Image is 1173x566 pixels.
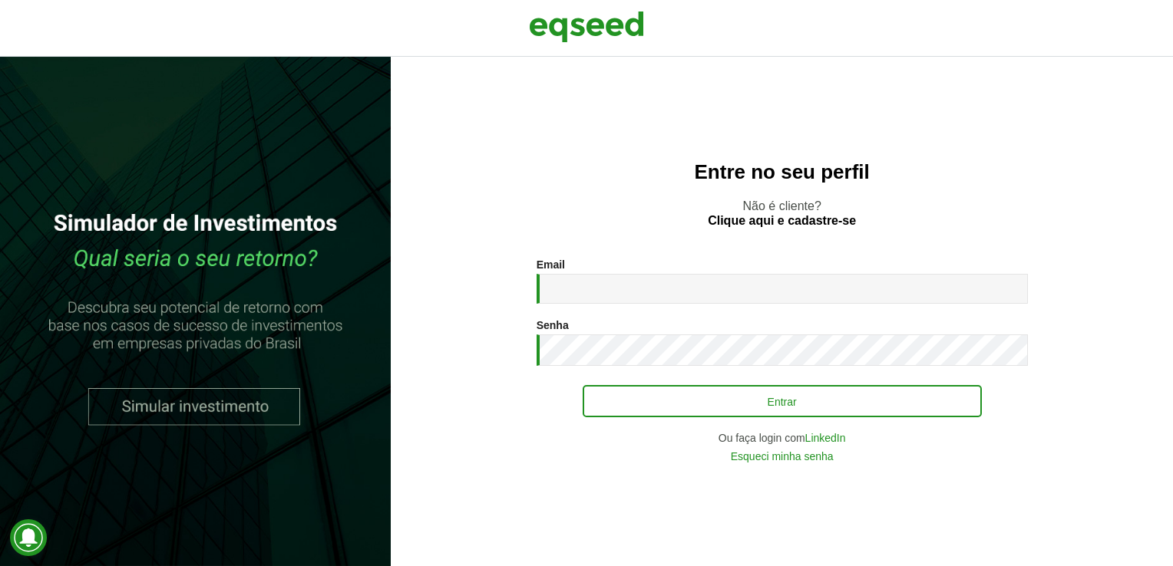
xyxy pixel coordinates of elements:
[421,161,1142,183] h2: Entre no seu perfil
[421,199,1142,228] p: Não é cliente?
[529,8,644,46] img: EqSeed Logo
[708,215,856,227] a: Clique aqui e cadastre-se
[537,259,565,270] label: Email
[583,385,982,417] button: Entrar
[537,320,569,331] label: Senha
[805,433,846,443] a: LinkedIn
[537,433,1028,443] div: Ou faça login com
[731,451,834,462] a: Esqueci minha senha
